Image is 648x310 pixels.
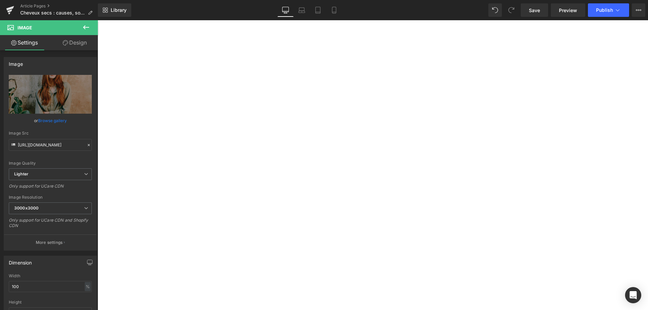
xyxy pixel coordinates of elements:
span: Save [529,7,540,14]
span: Cheveux secs : causes, solutions efficaces et conseils d’expert [20,10,85,16]
a: Preview [551,3,585,17]
div: Image Resolution [9,195,92,200]
input: auto [9,281,92,292]
div: Only support for UCare CDN [9,184,92,193]
div: Only support for UCare CDN and Shopify CDN [9,218,92,233]
div: % [85,282,91,291]
a: Browse gallery [38,115,67,126]
span: Library [111,7,127,13]
span: Image [18,25,32,30]
a: Mobile [326,3,342,17]
div: Open Intercom Messenger [625,287,641,303]
div: Image Src [9,131,92,136]
a: Laptop [294,3,310,17]
button: More [632,3,645,17]
div: or [9,117,92,124]
button: More settings [4,234,97,250]
span: Preview [559,7,577,14]
a: Desktop [277,3,294,17]
a: New Library [98,3,131,17]
input: Link [9,139,92,151]
b: Lighter [14,171,28,176]
div: Dimension [9,256,32,265]
div: Image [9,57,23,67]
div: Height [9,300,92,305]
button: Undo [488,3,502,17]
button: Publish [588,3,629,17]
span: Publish [596,7,613,13]
a: Tablet [310,3,326,17]
a: Design [50,35,99,50]
div: Width [9,274,92,278]
a: Article Pages [20,3,98,9]
div: Image Quality [9,161,92,166]
button: Redo [505,3,518,17]
p: More settings [36,239,63,246]
b: 3000x3000 [14,205,38,210]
